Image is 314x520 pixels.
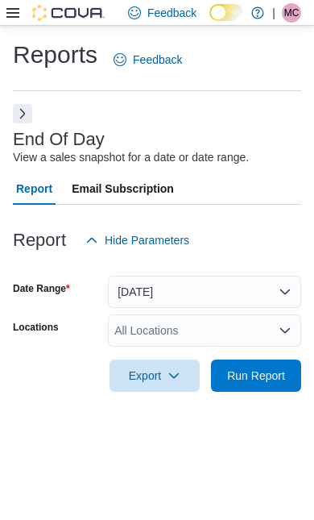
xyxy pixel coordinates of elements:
[279,324,291,337] button: Open list of options
[133,52,182,68] span: Feedback
[272,3,275,23] p: |
[79,224,196,256] button: Hide Parameters
[13,149,249,166] div: View a sales snapshot for a date or date range.
[13,282,70,295] label: Date Range
[227,368,285,384] span: Run Report
[13,231,66,250] h3: Report
[13,321,59,334] label: Locations
[284,3,300,23] span: MC
[32,5,105,21] img: Cova
[13,104,32,123] button: Next
[72,173,174,205] span: Email Subscription
[108,276,301,308] button: [DATE]
[282,3,301,23] div: Mike Cochrane
[13,130,105,149] h3: End Of Day
[16,173,52,205] span: Report
[211,360,301,392] button: Run Report
[105,232,189,248] span: Hide Parameters
[147,5,196,21] span: Feedback
[107,44,188,76] a: Feedback
[13,39,97,71] h1: Reports
[109,360,200,392] button: Export
[119,360,190,392] span: Export
[209,4,243,21] input: Dark Mode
